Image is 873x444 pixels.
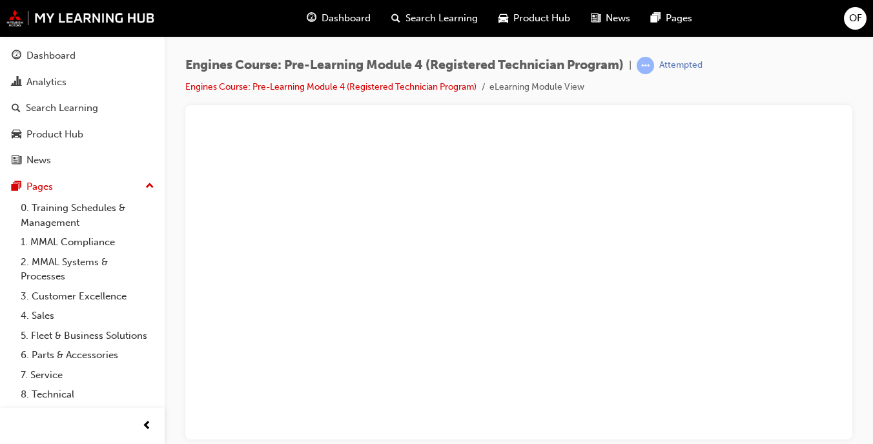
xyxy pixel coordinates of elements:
[15,306,159,326] a: 4. Sales
[15,232,159,252] a: 1. MMAL Compliance
[15,345,159,365] a: 6. Parts & Accessories
[15,326,159,346] a: 5. Fleet & Business Solutions
[498,10,508,26] span: car-icon
[26,101,98,116] div: Search Learning
[659,59,703,72] div: Attempted
[15,198,159,232] a: 0. Training Schedules & Management
[606,11,630,26] span: News
[15,385,159,405] a: 8. Technical
[185,81,477,92] a: Engines Course: Pre-Learning Module 4 (Registered Technician Program)
[15,287,159,307] a: 3. Customer Excellence
[12,50,21,62] span: guage-icon
[5,175,159,199] button: Pages
[12,77,21,88] span: chart-icon
[5,123,159,146] a: Product Hub
[5,70,159,94] a: Analytics
[26,75,67,90] div: Analytics
[381,5,488,32] a: search-iconSearch Learning
[391,10,400,26] span: search-icon
[15,252,159,287] a: 2. MMAL Systems & Processes
[629,58,632,73] span: |
[849,11,862,26] span: OF
[15,365,159,385] a: 7. Service
[406,11,478,26] span: Search Learning
[641,5,703,32] a: pages-iconPages
[591,10,601,26] span: news-icon
[12,181,21,193] span: pages-icon
[666,11,692,26] span: Pages
[15,405,159,425] a: 9. MyLH Information
[296,5,381,32] a: guage-iconDashboard
[145,178,154,195] span: up-icon
[12,129,21,141] span: car-icon
[637,57,654,74] span: learningRecordVerb_ATTEMPT-icon
[513,11,570,26] span: Product Hub
[5,148,159,172] a: News
[651,10,661,26] span: pages-icon
[489,80,584,95] li: eLearning Module View
[580,5,641,32] a: news-iconNews
[6,10,155,26] img: mmal
[322,11,371,26] span: Dashboard
[142,418,152,434] span: prev-icon
[488,5,580,32] a: car-iconProduct Hub
[26,48,76,63] div: Dashboard
[5,41,159,175] button: DashboardAnalyticsSearch LearningProduct HubNews
[12,155,21,166] span: news-icon
[26,179,53,194] div: Pages
[26,127,83,142] div: Product Hub
[26,153,51,168] div: News
[844,7,867,30] button: OF
[12,103,21,114] span: search-icon
[5,44,159,68] a: Dashboard
[185,58,624,73] span: Engines Course: Pre-Learning Module 4 (Registered Technician Program)
[307,10,316,26] span: guage-icon
[5,96,159,120] a: Search Learning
